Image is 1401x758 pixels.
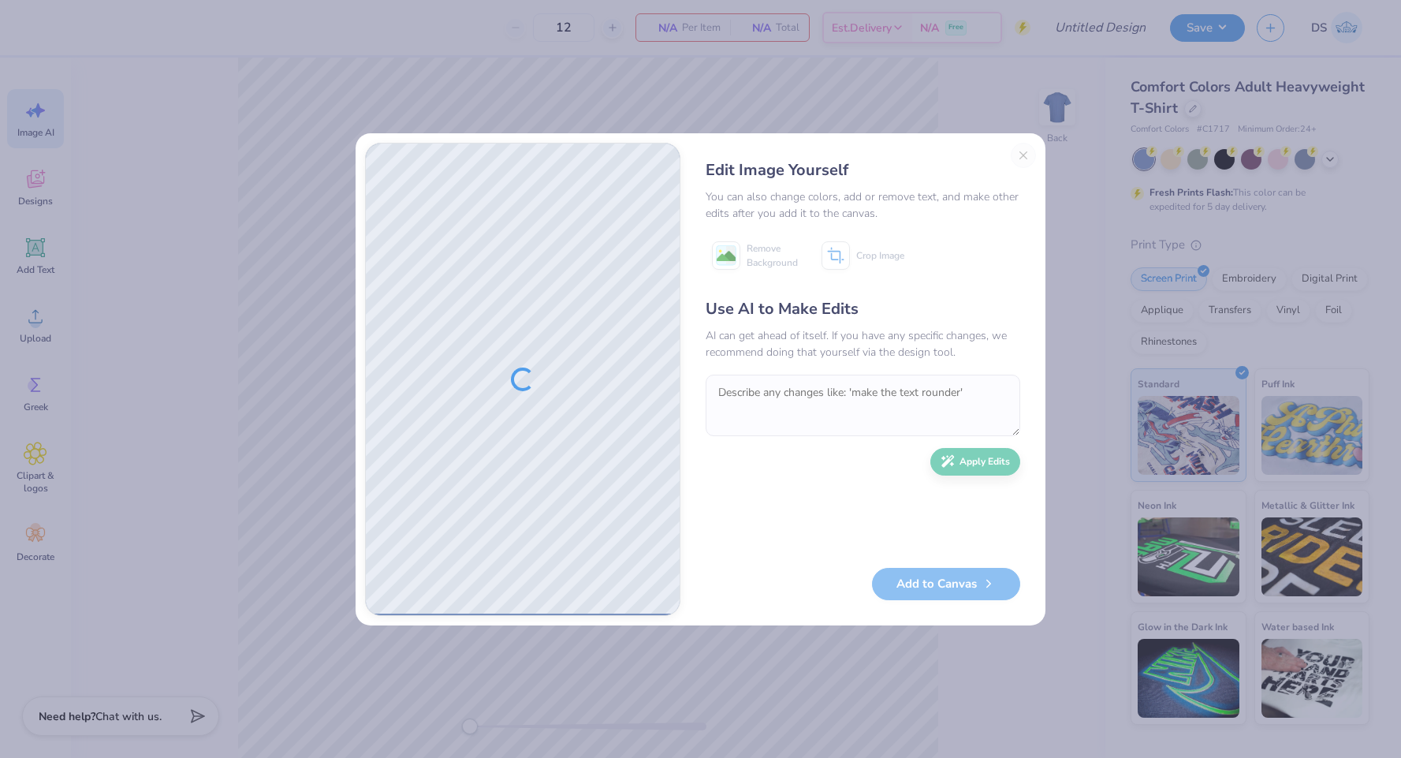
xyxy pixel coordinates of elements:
div: You can also change colors, add or remove text, and make other edits after you add it to the canvas. [706,189,1020,222]
button: Crop Image [815,236,914,275]
div: AI can get ahead of itself. If you have any specific changes, we recommend doing that yourself vi... [706,327,1020,360]
div: Use AI to Make Edits [706,297,1020,321]
button: Remove Background [706,236,804,275]
div: Edit Image Yourself [706,159,1020,182]
span: Remove Background [747,241,798,270]
span: Crop Image [856,248,904,263]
